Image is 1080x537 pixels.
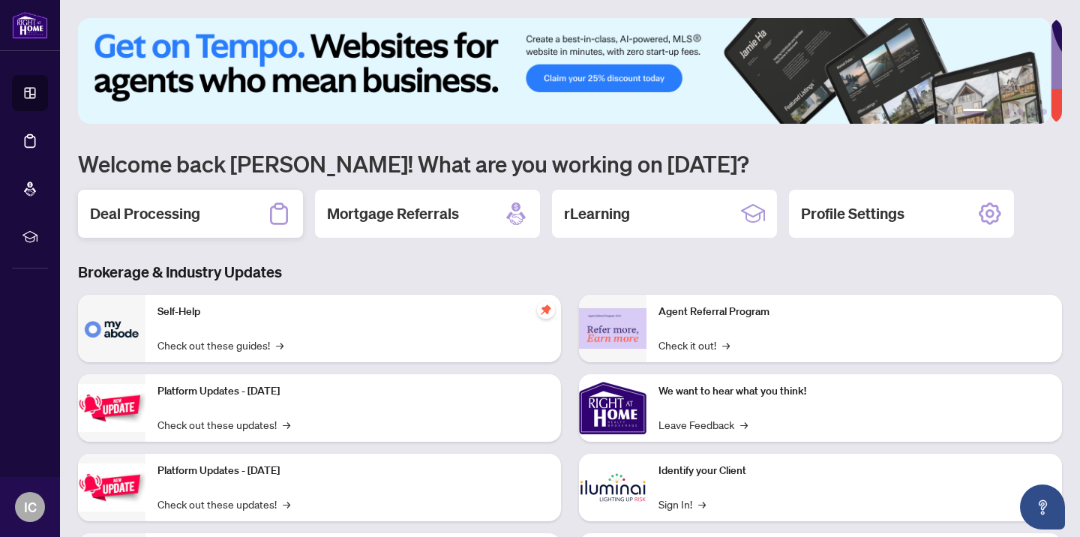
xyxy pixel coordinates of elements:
img: Platform Updates - July 21, 2025 [78,384,145,431]
span: pushpin [537,301,555,319]
span: → [283,416,290,433]
a: Check it out!→ [658,337,730,353]
p: Platform Updates - [DATE] [157,463,549,479]
p: Identify your Client [658,463,1050,479]
img: Identify your Client [579,454,646,521]
p: Agent Referral Program [658,304,1050,320]
img: Agent Referral Program [579,308,646,349]
button: 4 [1017,109,1023,115]
button: 5 [1029,109,1035,115]
h2: Profile Settings [801,203,904,224]
button: 6 [1041,109,1047,115]
img: Platform Updates - July 8, 2025 [78,463,145,511]
span: IC [24,496,37,517]
button: 2 [993,109,999,115]
h2: rLearning [564,203,630,224]
a: Sign In!→ [658,496,706,512]
img: Slide 0 [78,18,1051,124]
p: Platform Updates - [DATE] [157,383,549,400]
span: → [276,337,283,353]
h1: Welcome back [PERSON_NAME]! What are you working on [DATE]? [78,149,1062,178]
h2: Deal Processing [90,203,200,224]
img: We want to hear what you think! [579,374,646,442]
button: 3 [1005,109,1011,115]
a: Check out these updates!→ [157,416,290,433]
img: Self-Help [78,295,145,362]
button: Open asap [1020,484,1065,529]
p: We want to hear what you think! [658,383,1050,400]
img: logo [12,11,48,39]
span: → [722,337,730,353]
span: → [740,416,748,433]
span: → [698,496,706,512]
button: 1 [963,109,987,115]
p: Self-Help [157,304,549,320]
a: Check out these guides!→ [157,337,283,353]
h2: Mortgage Referrals [327,203,459,224]
a: Check out these updates!→ [157,496,290,512]
a: Leave Feedback→ [658,416,748,433]
span: → [283,496,290,512]
h3: Brokerage & Industry Updates [78,262,1062,283]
